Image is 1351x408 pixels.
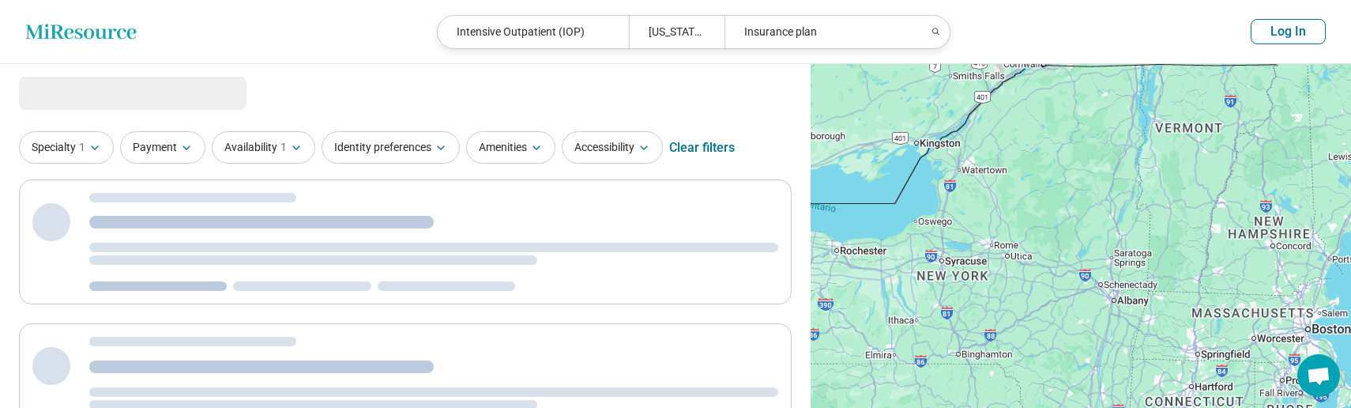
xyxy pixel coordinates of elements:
div: Clear filters [669,129,735,167]
div: Open chat [1297,354,1340,397]
button: Log In [1251,19,1326,44]
button: Payment [120,131,205,164]
div: [US_STATE][GEOGRAPHIC_DATA] [629,16,724,48]
span: Loading... [19,77,152,108]
button: Availability1 [212,131,315,164]
div: Intensive Outpatient (IOP) [438,16,629,48]
button: Specialty1 [19,131,114,164]
span: 1 [79,139,85,156]
button: Identity preferences [322,131,460,164]
button: Amenities [466,131,555,164]
button: Accessibility [562,131,663,164]
span: 1 [280,139,287,156]
div: Insurance plan [724,16,916,48]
